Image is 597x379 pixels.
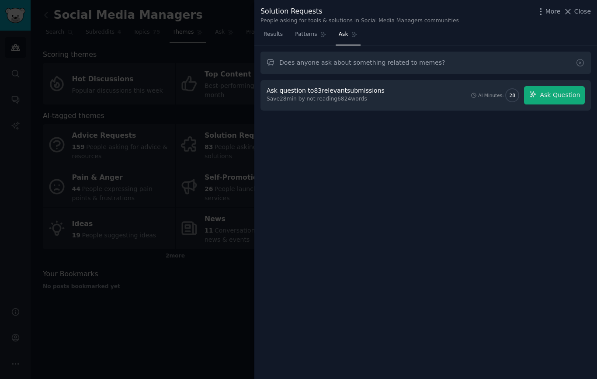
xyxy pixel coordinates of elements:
[524,86,585,104] button: Ask Question
[260,52,591,74] input: Ask a question about Solution Requests in this audience...
[267,95,388,103] div: Save 28 min by not reading 6824 words
[260,6,459,17] div: Solution Requests
[267,86,385,95] div: Ask question to 83 relevant submissions
[260,17,459,25] div: People asking for tools & solutions in Social Media Managers communities
[295,31,317,38] span: Patterns
[545,7,561,16] span: More
[478,92,504,98] div: AI Minutes:
[339,31,348,38] span: Ask
[336,28,361,45] a: Ask
[574,7,591,16] span: Close
[260,28,286,45] a: Results
[292,28,329,45] a: Patterns
[540,90,580,100] span: Ask Question
[563,7,591,16] button: Close
[510,92,515,98] span: 28
[264,31,283,38] span: Results
[536,7,561,16] button: More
